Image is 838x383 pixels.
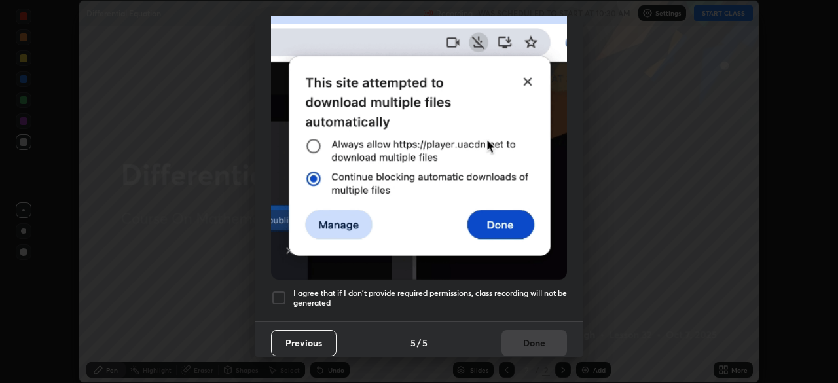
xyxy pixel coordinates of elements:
[417,336,421,350] h4: /
[410,336,416,350] h4: 5
[293,288,567,308] h5: I agree that if I don't provide required permissions, class recording will not be generated
[271,330,337,356] button: Previous
[422,336,428,350] h4: 5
